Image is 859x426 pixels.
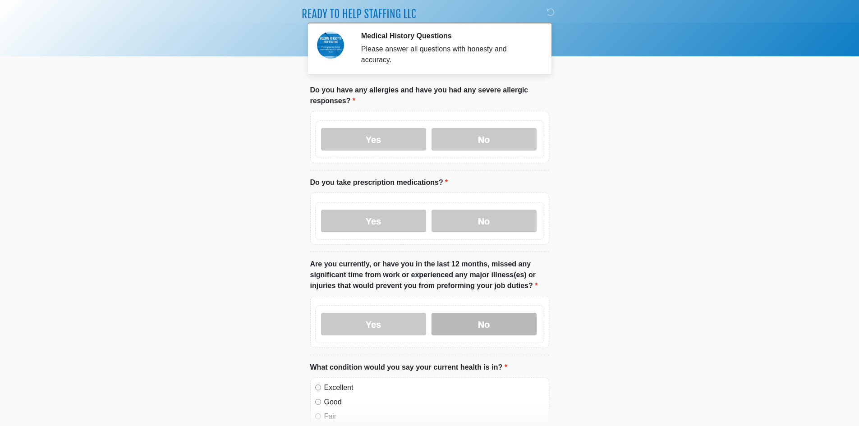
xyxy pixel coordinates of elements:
[321,128,426,151] label: Yes
[315,385,321,390] input: Excellent
[315,413,321,419] input: Fair
[324,382,544,393] label: Excellent
[310,85,549,106] label: Do you have any allergies and have you had any severe allergic responses?
[432,210,537,232] label: No
[361,32,536,40] h2: Medical History Questions
[315,399,321,405] input: Good
[301,7,417,19] img: Ready To Help Staffing Logo
[321,210,426,232] label: Yes
[310,259,549,291] label: Are you currently, or have you in the last 12 months, missed any significant time from work or ex...
[317,32,344,59] img: Agent Avatar
[361,44,536,65] div: Please answer all questions with honesty and accuracy.
[432,313,537,335] label: No
[324,411,544,422] label: Fair
[321,313,426,335] label: Yes
[310,177,448,188] label: Do you take prescription medications?
[324,397,544,408] label: Good
[310,362,507,373] label: What condition would you say your current health is in?
[432,128,537,151] label: No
